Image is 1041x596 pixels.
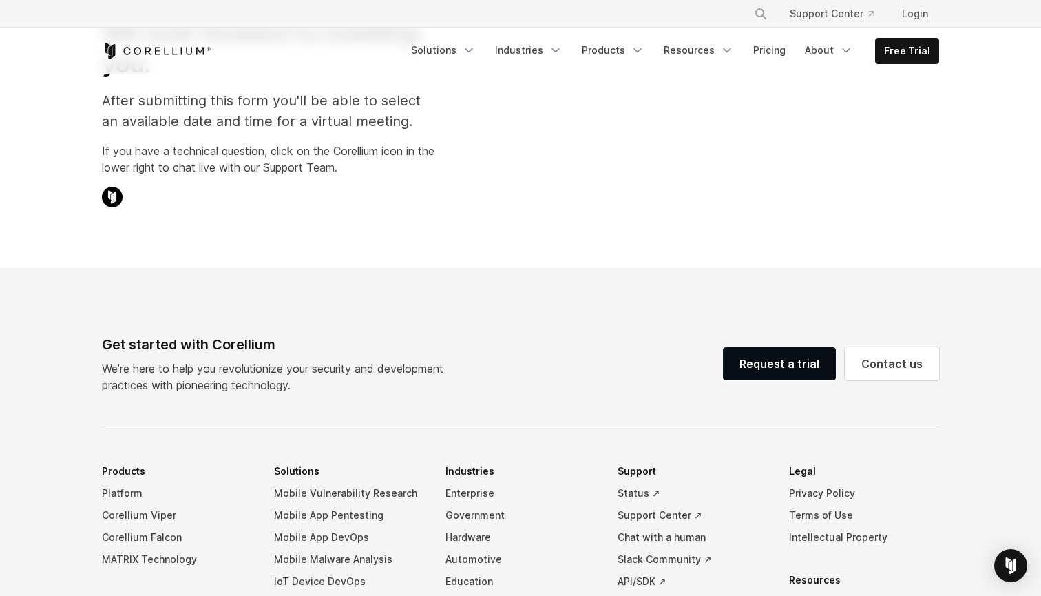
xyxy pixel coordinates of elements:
a: Platform [102,482,252,504]
a: Support Center [779,1,885,26]
a: Chat with a human [618,526,768,548]
div: Get started with Corellium [102,334,454,355]
a: MATRIX Technology [102,548,252,571]
a: Industries [487,38,571,63]
a: Solutions [403,38,484,63]
a: Automotive [445,548,596,571]
a: Corellium Falcon [102,526,252,548]
a: Free Trial [876,39,938,63]
button: Search [748,1,773,26]
a: Hardware [445,526,596,548]
p: After submitting this form you'll be able to select an available date and time for a virtual meet... [102,90,434,132]
div: Navigation Menu [737,1,939,26]
p: If you have a technical question, click on the Corellium icon in the lower right to chat live wit... [102,143,434,176]
a: Resources [655,38,742,63]
a: About [797,38,861,63]
a: Enterprise [445,482,596,504]
a: Products [574,38,653,63]
a: IoT Device DevOps [274,571,424,593]
a: Pricing [745,38,794,63]
a: Privacy Policy [789,482,939,504]
a: Mobile Vulnerability Research [274,482,424,504]
a: Mobile App DevOps [274,526,424,548]
a: Government [445,504,596,526]
a: Corellium Viper [102,504,252,526]
a: Education [445,571,596,593]
a: Mobile App Pentesting [274,504,424,526]
a: Request a trial [723,347,836,380]
div: Open Intercom Messenger [994,549,1027,582]
a: Mobile Malware Analysis [274,548,424,571]
a: Terms of Use [789,504,939,526]
p: We’re here to help you revolutionize your security and development practices with pioneering tech... [102,360,454,393]
img: Corellium Chat Icon [102,187,123,207]
a: Support Center ↗ [618,504,768,526]
a: Login [891,1,939,26]
a: Contact us [845,347,939,380]
a: Intellectual Property [789,526,939,548]
a: Corellium Home [102,43,211,59]
div: Navigation Menu [403,38,939,64]
a: Slack Community ↗ [618,548,768,571]
a: Status ↗ [618,482,768,504]
a: API/SDK ↗ [618,571,768,593]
